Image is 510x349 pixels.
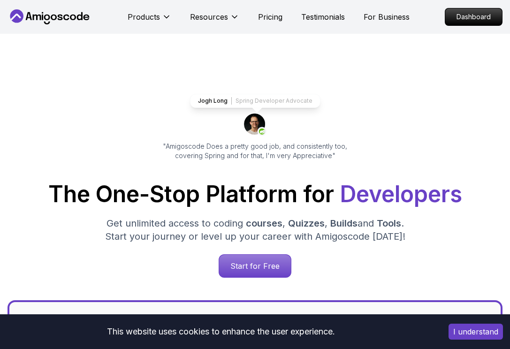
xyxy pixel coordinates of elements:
div: This website uses cookies to enhance the user experience. [7,321,434,342]
p: "Amigoscode Does a pretty good job, and consistently too, covering Spring and for that, I'm very ... [150,142,360,160]
img: josh long [244,114,266,136]
p: Jogh Long [198,97,228,105]
button: Products [128,11,171,30]
button: Accept cookies [449,324,503,340]
span: Developers [340,180,462,208]
a: Start for Free [219,254,291,278]
span: Builds [330,218,358,229]
a: Pricing [258,11,282,23]
a: Testimonials [301,11,345,23]
button: Resources [190,11,239,30]
span: Quizzes [288,218,325,229]
p: Resources [190,11,228,23]
p: Products [128,11,160,23]
a: For Business [364,11,410,23]
h1: The One-Stop Platform for [8,183,502,205]
p: Spring Developer Advocate [236,97,312,105]
span: courses [246,218,282,229]
p: Dashboard [445,8,502,25]
p: Get unlimited access to coding , , and . Start your journey or level up your career with Amigosco... [98,217,413,243]
p: Start for Free [219,255,291,277]
span: Tools [377,218,401,229]
a: Dashboard [445,8,502,26]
